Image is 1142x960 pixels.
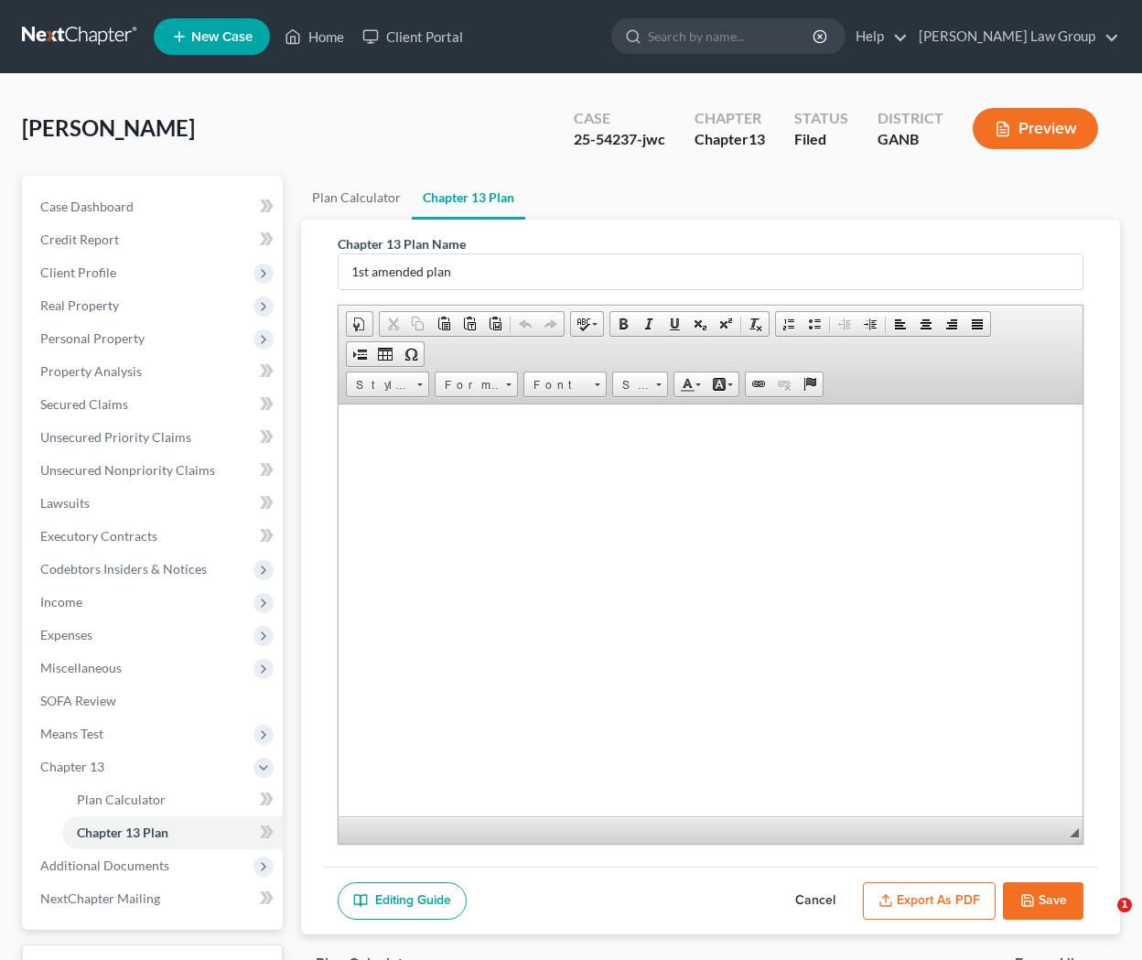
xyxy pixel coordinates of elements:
span: Miscellaneous [40,660,122,675]
div: Chapter [695,129,765,150]
a: Unsecured Priority Claims [26,421,283,454]
span: Executory Contracts [40,528,157,544]
a: Underline [662,312,687,336]
a: Remove Format [743,312,769,336]
span: Real Property [40,297,119,313]
a: Anchor [797,372,823,396]
a: Link [746,372,771,396]
span: NextChapter Mailing [40,890,160,906]
a: Secured Claims [26,388,283,421]
a: Help [846,20,908,53]
div: GANB [878,129,943,150]
a: Document Properties [347,312,372,336]
div: Status [794,108,848,129]
span: Size [613,373,650,397]
a: Decrease Indent [832,312,857,336]
span: Format [436,373,500,397]
a: Cut [380,312,405,336]
span: Plan Calculator [77,792,166,807]
span: Resize [1070,828,1079,837]
a: Case Dashboard [26,190,283,223]
div: Filed [794,129,848,150]
a: Subscript [687,312,713,336]
a: Text Color [674,372,706,396]
span: 13 [749,130,765,147]
a: Table [372,342,398,366]
iframe: Intercom live chat [1080,898,1124,942]
a: Italic [636,312,662,336]
a: SOFA Review [26,685,283,717]
span: Means Test [40,726,103,741]
a: Justify [964,312,990,336]
a: Copy [405,312,431,336]
span: Lawsuits [40,495,90,511]
label: Chapter 13 Plan Name [338,234,466,253]
a: Unsecured Nonpriority Claims [26,454,283,487]
input: Search by name... [648,19,815,53]
input: Enter name... [339,254,1083,289]
a: Superscript [713,312,738,336]
a: Property Analysis [26,355,283,388]
a: Plan Calculator [301,176,412,220]
a: Home [275,20,353,53]
a: Undo [512,312,538,336]
a: NextChapter Mailing [26,882,283,915]
a: Align Left [888,312,913,336]
a: Paste from Word [482,312,508,336]
a: Unlink [771,372,797,396]
a: Client Portal [353,20,472,53]
span: [PERSON_NAME] [22,114,195,141]
span: Expenses [40,627,92,642]
a: Bold [610,312,636,336]
a: Size [612,372,668,397]
button: Preview [973,108,1098,149]
a: Chapter 13 Plan [412,176,525,220]
a: Align Right [939,312,964,336]
button: Export as PDF [863,882,996,921]
span: Codebtors Insiders & Notices [40,561,207,577]
a: Paste [431,312,457,336]
a: Redo [538,312,564,336]
a: [PERSON_NAME] Law Group [910,20,1119,53]
div: District [878,108,943,129]
span: Styles [347,373,411,397]
span: Additional Documents [40,858,169,873]
div: 25-54237-jwc [574,129,665,150]
a: Center [913,312,939,336]
a: Executory Contracts [26,520,283,553]
span: Font [524,373,588,397]
a: Increase Indent [857,312,883,336]
a: Paste as plain text [457,312,482,336]
iframe: Rich Text Editor, document-ckeditor [339,404,1083,816]
span: Chapter 13 [40,759,104,774]
span: New Case [191,30,253,44]
a: Insert Special Character [398,342,424,366]
span: Unsecured Priority Claims [40,429,191,445]
span: Credit Report [40,232,119,247]
span: SOFA Review [40,693,116,708]
a: Font [523,372,607,397]
div: Chapter [695,108,765,129]
span: Personal Property [40,330,145,346]
span: Chapter 13 Plan [77,825,168,840]
a: Insert Page Break for Printing [347,342,372,366]
a: Chapter 13 Plan [62,816,283,849]
span: Secured Claims [40,396,128,412]
a: Format [435,372,518,397]
span: 1 [1117,898,1132,912]
a: Spell Checker [571,312,603,336]
a: Lawsuits [26,487,283,520]
a: Editing Guide [338,882,467,921]
a: Background Color [706,372,738,396]
a: Insert/Remove Bulleted List [802,312,827,336]
span: Case Dashboard [40,199,134,214]
span: Unsecured Nonpriority Claims [40,462,215,478]
a: Insert/Remove Numbered List [776,312,802,336]
button: Save [1003,882,1083,921]
button: Cancel [775,882,856,921]
a: Credit Report [26,223,283,256]
div: Case [574,108,665,129]
a: Styles [346,372,429,397]
span: Property Analysis [40,363,142,379]
a: Plan Calculator [62,783,283,816]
